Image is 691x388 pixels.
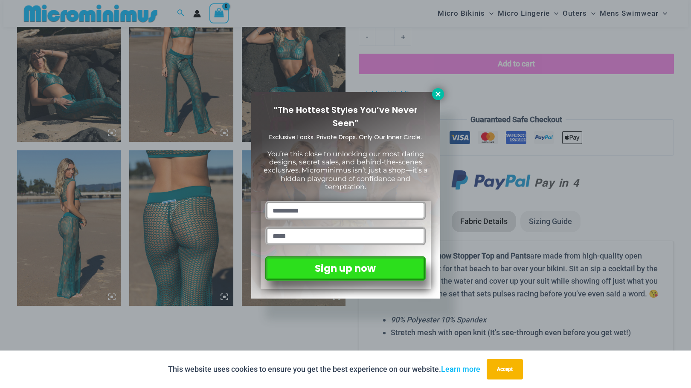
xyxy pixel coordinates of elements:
[265,256,425,281] button: Sign up now
[264,150,427,191] span: You’re this close to unlocking our most daring designs, secret sales, and behind-the-scenes exclu...
[441,365,480,374] a: Learn more
[168,363,480,376] p: This website uses cookies to ensure you get the best experience on our website.
[269,133,422,141] span: Exclusive Looks. Private Drops. Only Our Inner Circle.
[432,88,444,100] button: Close
[487,359,523,379] button: Accept
[273,104,418,129] span: “The Hottest Styles You’ve Never Seen”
